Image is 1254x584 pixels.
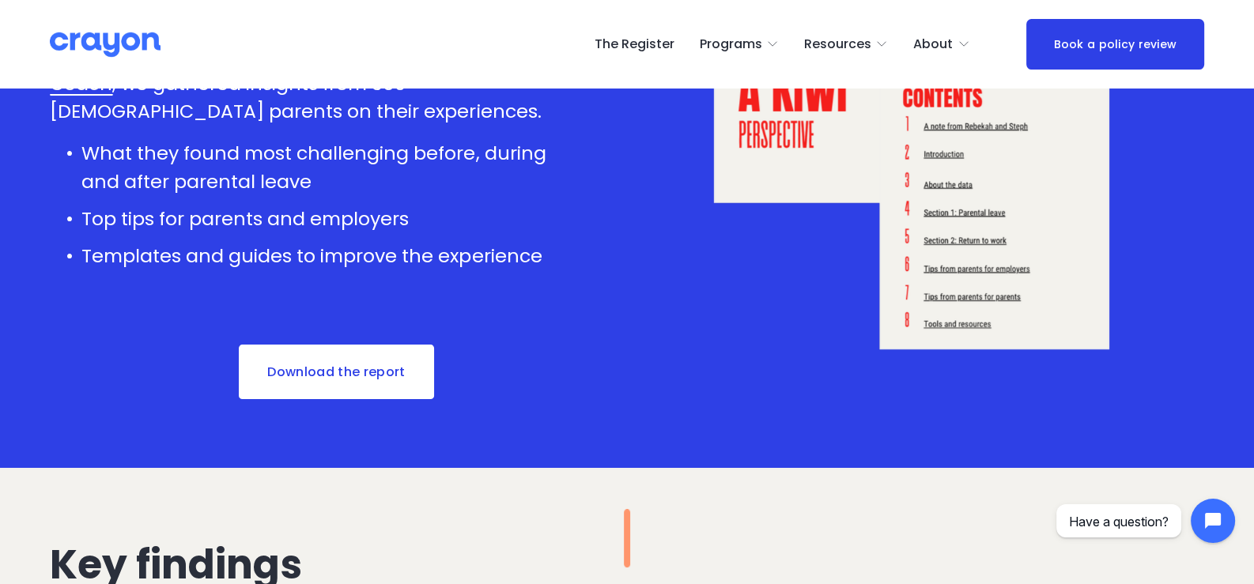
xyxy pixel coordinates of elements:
[81,205,574,232] p: Top tips for parents and employers
[1026,19,1203,70] a: Book a policy review
[81,139,574,195] p: What they found most challenging before, during and after parental leave
[913,33,953,56] span: About
[81,242,574,269] p: Templates and guides to improve the experience
[804,32,889,57] a: folder dropdown
[700,32,780,57] a: folder dropdown
[50,31,161,58] img: Crayon
[913,32,970,57] a: folder dropdown
[50,42,552,96] a: The Back To Work Coach
[595,32,674,57] a: The Register
[237,343,436,401] a: Download the report
[804,33,871,56] span: Resources
[700,33,762,56] span: Programs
